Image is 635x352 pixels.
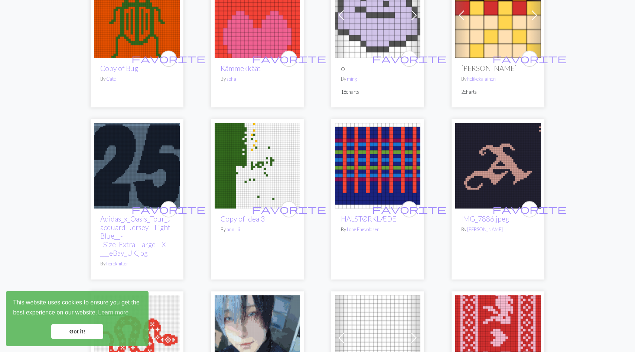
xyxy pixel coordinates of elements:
[160,51,177,67] button: favourite
[100,214,173,257] a: Adidas_x_Oasis_Tour_Jacquard_Jersey__Light_Blue__-_Size_Extra_Large__XL____eBay_UK.jpg
[372,203,446,215] span: favorite
[106,76,116,82] a: Cate
[347,76,357,82] a: ming
[455,333,541,340] a: conejos
[335,123,420,209] img: HALSTØRKLÆDE
[131,203,206,215] span: favorite
[401,201,417,217] button: favourite
[492,203,567,215] span: favorite
[131,202,206,217] i: favourite
[221,64,261,72] a: Kämmekkäät
[221,226,294,233] p: By
[227,76,236,82] a: sofia
[252,53,326,64] span: favorite
[461,64,535,72] h2: [PERSON_NAME]
[6,291,149,346] div: cookieconsent
[467,226,503,232] a: [PERSON_NAME]
[215,161,300,168] a: Idea 3
[461,226,535,233] p: By
[94,123,180,209] img: oasis 25 100x65
[227,226,240,232] a: anniiiii
[372,202,446,217] i: favourite
[461,88,535,96] p: 2 charts
[461,214,509,223] a: IMG_7886.jpeg
[252,51,326,66] i: favourite
[94,161,180,168] a: oasis 25 100x65
[281,51,297,67] button: favourite
[461,75,535,83] p: By
[100,75,174,83] p: By
[221,214,265,223] a: Copy of Idea 3
[97,307,130,318] a: learn more about cookies
[521,51,538,67] button: favourite
[51,324,103,339] a: dismiss cookie message
[341,226,414,233] p: By
[215,11,300,18] a: Kämmekkäät
[455,123,541,209] img: IMG_7886.jpeg
[131,51,206,66] i: favourite
[372,51,446,66] i: favourite
[13,298,141,318] span: This website uses cookies to ensure you get the best experience on our website.
[281,201,297,217] button: favourite
[160,201,177,217] button: favourite
[492,202,567,217] i: favourite
[492,51,567,66] i: favourite
[221,75,294,83] p: By
[100,260,174,267] p: By
[521,201,538,217] button: favourite
[215,123,300,209] img: Idea 3
[215,333,300,340] a: 1000021368.jpg
[341,88,414,96] p: 18 charts
[341,64,414,72] h2: o
[131,53,206,64] span: favorite
[106,261,128,267] a: heroknitter
[455,11,541,18] a: alasuq Jarno
[252,202,326,217] i: favourite
[401,51,417,67] button: favourite
[347,226,380,232] a: Lone Enevoldsen
[341,214,396,223] a: HALSTØRKLÆDE
[335,11,420,18] a: p
[100,64,138,72] a: Copy of Bug
[467,76,496,82] a: helikekalainen
[341,75,414,83] p: By
[492,53,567,64] span: favorite
[372,53,446,64] span: favorite
[335,161,420,168] a: HALSTØRKLÆDE
[94,11,180,18] a: Bug
[455,161,541,168] a: IMG_7886.jpeg
[252,203,326,215] span: favorite
[335,333,420,340] a: FJQ-P-12052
